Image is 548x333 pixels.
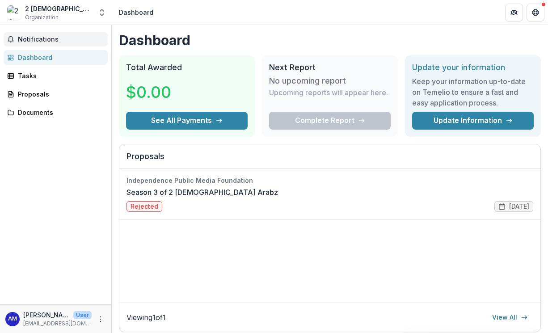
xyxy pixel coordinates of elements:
[4,68,108,83] a: Tasks
[269,87,388,98] p: Upcoming reports will appear here.
[487,310,533,325] a: View All
[4,105,108,120] a: Documents
[119,8,153,17] div: Dashboard
[4,50,108,65] a: Dashboard
[126,112,248,130] button: See All Payments
[18,53,101,62] div: Dashboard
[18,108,101,117] div: Documents
[4,87,108,101] a: Proposals
[527,4,544,21] button: Get Help
[8,316,17,322] div: Aisha Mershani
[73,311,92,319] p: User
[7,5,21,20] img: 2 Queer Arabz
[18,71,101,80] div: Tasks
[23,310,70,320] p: [PERSON_NAME]
[23,320,92,328] p: [EMAIL_ADDRESS][DOMAIN_NAME]
[126,63,248,72] h2: Total Awarded
[126,80,193,104] h3: $0.00
[18,36,104,43] span: Notifications
[126,187,278,198] a: Season 3 of 2 [DEMOGRAPHIC_DATA] Arabz
[95,314,106,325] button: More
[126,152,533,169] h2: Proposals
[25,13,59,21] span: Organization
[18,89,101,99] div: Proposals
[412,112,534,130] a: Update Information
[115,6,157,19] nav: breadcrumb
[126,312,166,323] p: Viewing 1 of 1
[412,63,534,72] h2: Update your information
[119,32,541,48] h1: Dashboard
[4,32,108,46] button: Notifications
[412,76,534,108] h3: Keep your information up-to-date on Temelio to ensure a fast and easy application process.
[269,76,346,86] h3: No upcoming report
[505,4,523,21] button: Partners
[269,63,391,72] h2: Next Report
[96,4,108,21] button: Open entity switcher
[25,4,92,13] div: 2 [DEMOGRAPHIC_DATA] Arabz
